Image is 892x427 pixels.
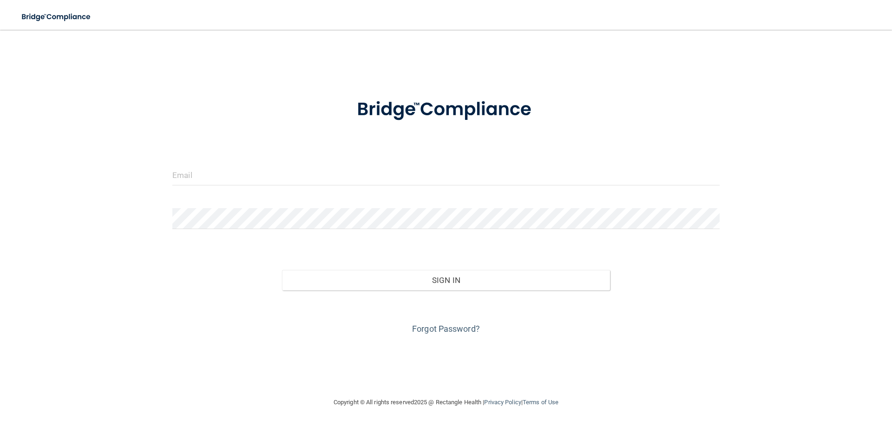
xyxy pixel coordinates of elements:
[172,164,720,185] input: Email
[412,324,480,334] a: Forgot Password?
[523,399,558,406] a: Terms of Use
[282,270,610,290] button: Sign In
[14,7,99,26] img: bridge_compliance_login_screen.278c3ca4.svg
[484,399,521,406] a: Privacy Policy
[276,388,616,417] div: Copyright © All rights reserved 2025 @ Rectangle Health | |
[338,85,554,134] img: bridge_compliance_login_screen.278c3ca4.svg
